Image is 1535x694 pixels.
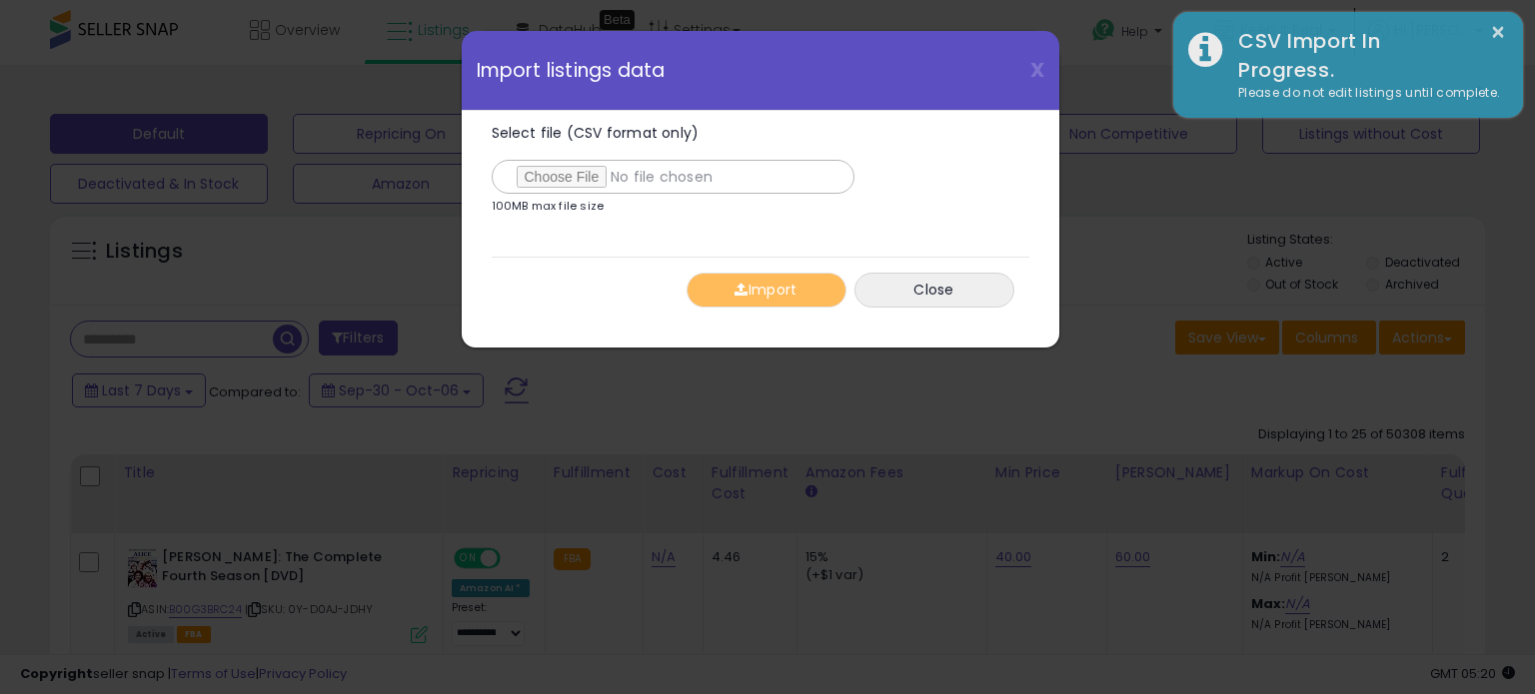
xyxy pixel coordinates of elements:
span: X [1030,56,1044,84]
button: Close [854,273,1014,308]
button: × [1490,20,1506,45]
p: 100MB max file size [492,201,605,212]
span: Import listings data [477,61,666,80]
span: Select file (CSV format only) [492,123,700,143]
div: CSV Import In Progress. [1223,27,1508,84]
div: Please do not edit listings until complete. [1223,84,1508,103]
button: Import [687,273,846,308]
